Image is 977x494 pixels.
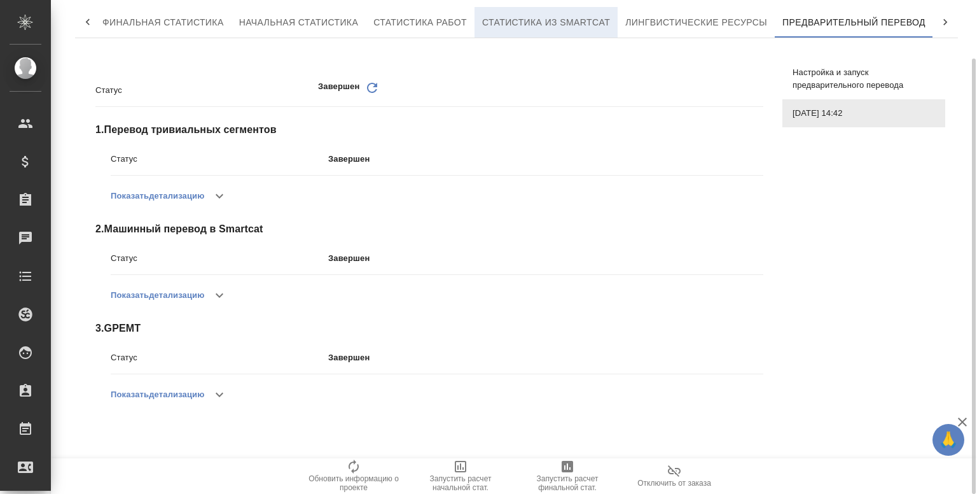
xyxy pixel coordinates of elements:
[415,474,506,492] span: Запустить расчет начальной стат.
[782,59,945,99] div: Настройка и запуск предварительного перевода
[793,66,935,92] span: Настройка и запуск предварительного перевода
[111,181,204,211] button: Показатьдетализацию
[95,321,763,336] span: 3 . GPEMT
[102,15,224,31] span: Финальная статистика
[239,15,359,31] span: Начальная статистика
[95,84,318,97] p: Статус
[782,99,945,127] div: [DATE] 14:42
[111,252,328,265] p: Статус
[938,427,959,453] span: 🙏
[932,424,964,456] button: 🙏
[407,458,514,494] button: Запустить расчет начальной стат.
[782,15,925,31] span: Предварительный перевод
[482,15,610,31] span: Статистика из Smartcat
[111,351,328,364] p: Статус
[328,153,763,166] p: Завершен
[95,122,763,138] span: 1 . Перевод тривиальных сегментов
[793,107,935,120] span: [DATE] 14:42
[373,15,467,31] span: Статистика работ
[111,379,204,410] button: Показатьдетализацию
[637,479,711,488] span: Отключить от заказа
[625,15,767,31] span: Лингвистические ресурсы
[328,351,763,364] p: Завершен
[514,458,621,494] button: Запустить расчет финальной стат.
[95,222,763,237] span: 2 . Машинный перевод в Smartcat
[328,252,763,265] p: Завершен
[111,153,328,166] p: Статус
[300,458,407,494] button: Обновить информацию о проекте
[111,280,204,311] button: Показатьдетализацию
[308,474,399,492] span: Обновить информацию о проекте
[522,474,613,492] span: Запустить расчет финальной стат.
[318,80,359,100] p: Завершен
[621,458,728,494] button: Отключить от заказа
